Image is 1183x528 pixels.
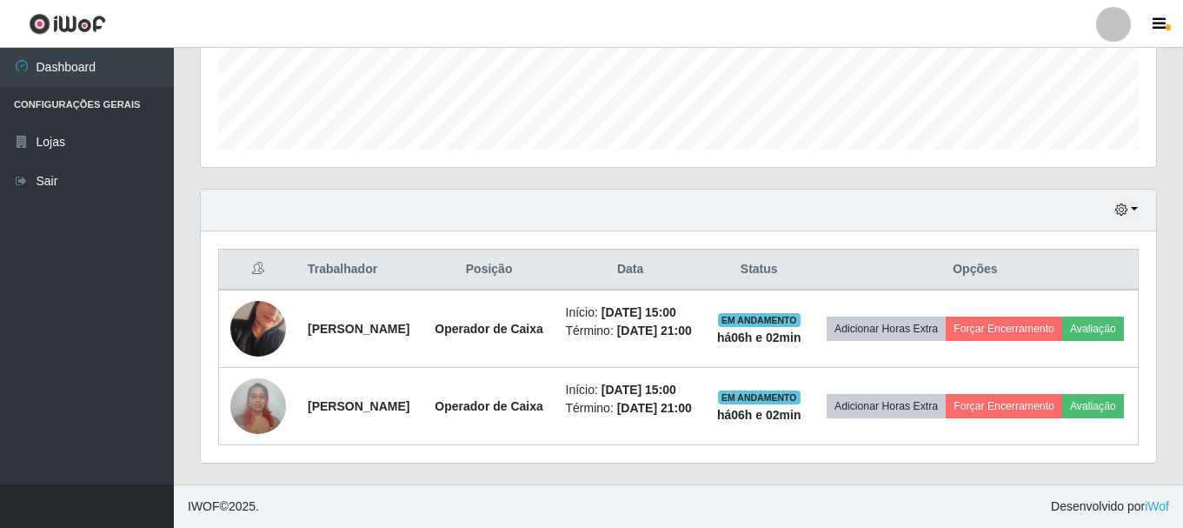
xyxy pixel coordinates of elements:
[423,250,555,291] th: Posição
[717,331,801,344] strong: há 06 h e 02 min
[297,250,423,291] th: Trabalhador
[308,322,409,336] strong: [PERSON_NAME]
[188,498,259,516] span: © 2025 .
[188,499,220,513] span: IWOF
[706,250,813,291] th: Status
[718,313,801,327] span: EM ANDAMENTO
[230,369,286,443] img: 1722880664865.jpeg
[1145,499,1169,513] a: iWof
[601,383,676,397] time: [DATE] 15:00
[813,250,1139,291] th: Opções
[617,324,692,338] time: [DATE] 21:00
[718,391,801,404] span: EM ANDAMENTO
[566,322,695,340] li: Término:
[1062,317,1124,341] button: Avaliação
[435,322,543,336] strong: Operador de Caixa
[717,408,801,422] strong: há 06 h e 02 min
[230,279,286,378] img: 1724780126479.jpeg
[29,13,106,35] img: CoreUI Logo
[566,381,695,399] li: Início:
[827,317,946,341] button: Adicionar Horas Extra
[1062,394,1124,418] button: Avaliação
[946,394,1062,418] button: Forçar Encerramento
[617,401,692,415] time: [DATE] 21:00
[946,317,1062,341] button: Forçar Encerramento
[308,399,409,413] strong: [PERSON_NAME]
[827,394,946,418] button: Adicionar Horas Extra
[601,305,676,319] time: [DATE] 15:00
[566,399,695,418] li: Término:
[555,250,706,291] th: Data
[1051,498,1169,516] span: Desenvolvido por
[435,399,543,413] strong: Operador de Caixa
[566,304,695,322] li: Início:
